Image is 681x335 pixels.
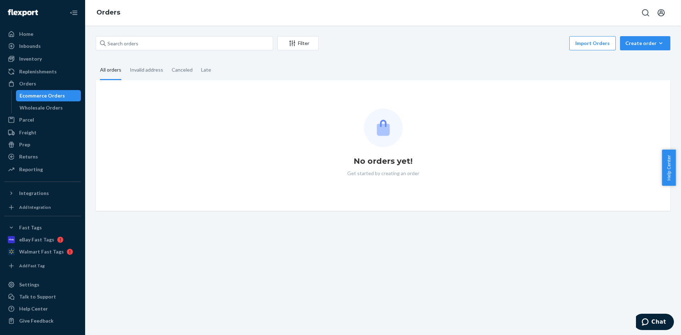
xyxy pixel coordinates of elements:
[4,202,81,213] a: Add Integration
[19,305,48,312] div: Help Center
[172,61,193,79] div: Canceled
[16,90,81,101] a: Ecommerce Orders
[4,53,81,65] a: Inventory
[19,43,41,50] div: Inbounds
[19,224,42,231] div: Fast Tags
[636,314,674,331] iframe: Opens a widget where you can chat to one of our agents
[19,30,33,38] div: Home
[278,40,318,47] div: Filter
[96,9,120,16] a: Orders
[19,248,64,255] div: Walmart Fast Tags
[19,317,54,324] div: Give Feedback
[19,141,30,148] div: Prep
[638,6,653,20] button: Open Search Box
[4,303,81,314] a: Help Center
[4,127,81,138] a: Freight
[662,150,676,186] button: Help Center
[354,156,413,167] h1: No orders yet!
[201,61,211,79] div: Late
[4,279,81,290] a: Settings
[130,61,163,79] div: Invalid address
[19,153,38,160] div: Returns
[19,204,51,210] div: Add Integration
[4,222,81,233] button: Fast Tags
[4,188,81,199] button: Integrations
[19,166,43,173] div: Reporting
[4,151,81,162] a: Returns
[20,92,65,99] div: Ecommerce Orders
[19,55,42,62] div: Inventory
[4,260,81,272] a: Add Fast Tag
[96,36,273,50] input: Search orders
[8,9,38,16] img: Flexport logo
[4,164,81,175] a: Reporting
[19,236,54,243] div: eBay Fast Tags
[100,61,121,80] div: All orders
[620,36,670,50] button: Create order
[19,68,57,75] div: Replenishments
[4,315,81,326] button: Give Feedback
[19,190,49,197] div: Integrations
[4,246,81,257] a: Walmart Fast Tags
[20,104,63,111] div: Wholesale Orders
[16,102,81,113] a: Wholesale Orders
[4,114,81,125] a: Parcel
[625,40,665,47] div: Create order
[4,40,81,52] a: Inbounds
[654,6,668,20] button: Open account menu
[569,36,616,50] button: Import Orders
[19,129,37,136] div: Freight
[4,78,81,89] a: Orders
[19,263,45,269] div: Add Fast Tag
[4,234,81,245] a: eBay Fast Tags
[347,170,419,177] p: Get started by creating an order
[364,108,403,147] img: Empty list
[277,36,319,50] button: Filter
[19,281,39,288] div: Settings
[4,66,81,77] a: Replenishments
[19,80,36,87] div: Orders
[4,28,81,40] a: Home
[19,293,56,300] div: Talk to Support
[67,6,81,20] button: Close Navigation
[4,291,81,302] button: Talk to Support
[91,2,126,23] ol: breadcrumbs
[4,139,81,150] a: Prep
[19,116,34,123] div: Parcel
